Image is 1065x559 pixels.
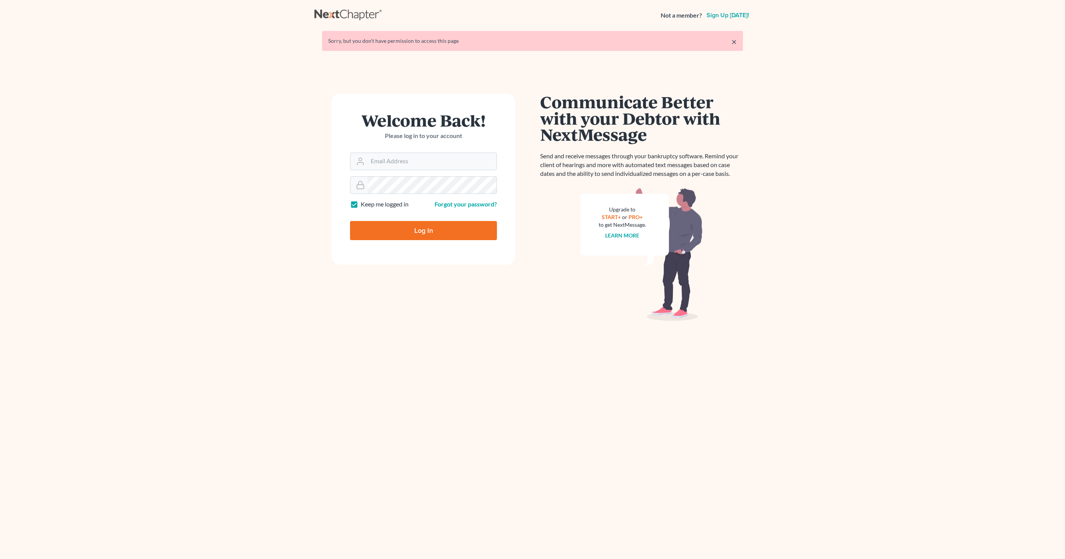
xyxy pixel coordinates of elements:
span: or [622,214,628,220]
div: to get NextMessage. [599,221,646,229]
a: Forgot your password? [435,200,497,208]
p: Send and receive messages through your bankruptcy software. Remind your client of hearings and mo... [540,152,743,178]
a: Learn more [606,232,640,239]
p: Please log in to your account [350,132,497,140]
a: Sign up [DATE]! [705,12,751,18]
div: Upgrade to [599,206,646,213]
a: START+ [602,214,621,220]
img: nextmessage_bg-59042aed3d76b12b5cd301f8e5b87938c9018125f34e5fa2b7a6b67550977c72.svg [580,187,703,321]
h1: Communicate Better with your Debtor with NextMessage [540,94,743,143]
input: Log In [350,221,497,240]
strong: Not a member? [661,11,702,20]
input: Email Address [368,153,497,170]
label: Keep me logged in [361,200,409,209]
h1: Welcome Back! [350,112,497,128]
a: × [731,37,737,46]
div: Sorry, but you don't have permission to access this page [328,37,737,45]
a: PRO+ [629,214,643,220]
